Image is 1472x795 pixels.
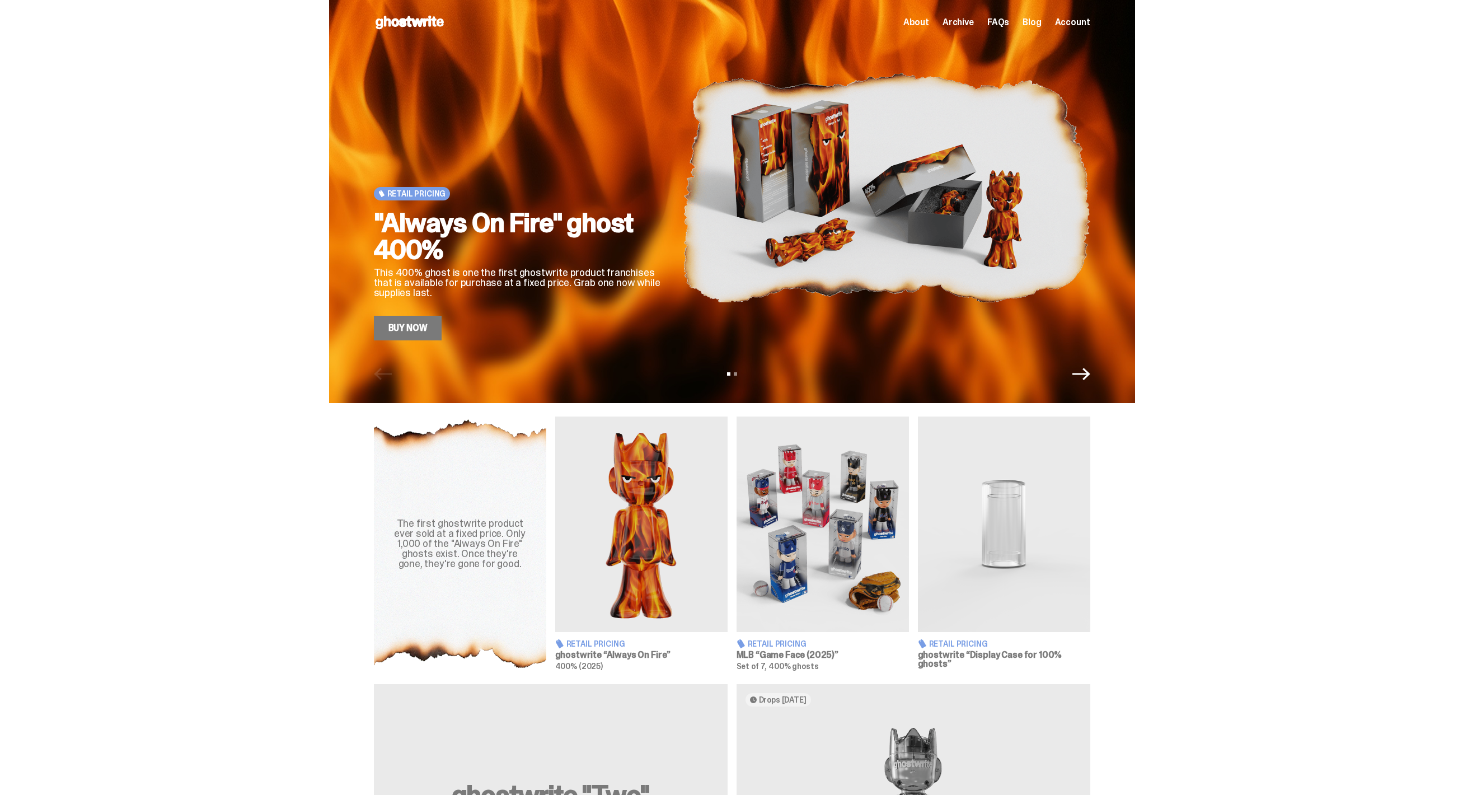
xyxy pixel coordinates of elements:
h3: MLB “Game Face (2025)” [737,651,909,660]
a: Archive [943,18,974,27]
a: Buy Now [374,316,442,340]
div: The first ghostwrite product ever sold at a fixed price. Only 1,000 of the "Always On Fire" ghost... [387,518,533,569]
span: 400% (2025) [555,661,603,671]
button: View slide 2 [734,372,737,376]
button: Next [1072,365,1090,383]
a: Blog [1023,18,1041,27]
span: Retail Pricing [566,640,625,648]
span: Retail Pricing [387,189,446,198]
a: Always On Fire Retail Pricing [555,417,728,671]
a: About [903,18,929,27]
h2: "Always On Fire" ghost 400% [374,209,665,263]
h3: ghostwrite “Display Case for 100% ghosts” [918,651,1090,668]
p: This 400% ghost is one the first ghostwrite product franchises that is available for purchase at ... [374,268,665,298]
a: Account [1055,18,1090,27]
span: Retail Pricing [748,640,807,648]
a: Display Case for 100% ghosts Retail Pricing [918,417,1090,671]
a: FAQs [987,18,1009,27]
button: View slide 1 [727,372,730,376]
span: Drops [DATE] [759,695,807,704]
span: Retail Pricing [929,640,988,648]
a: Game Face (2025) Retail Pricing [737,417,909,671]
img: Game Face (2025) [737,417,909,632]
span: Set of 7, 400% ghosts [737,661,819,671]
img: Always On Fire [555,417,728,632]
h3: ghostwrite “Always On Fire” [555,651,728,660]
img: "Always On Fire" ghost 400% [683,35,1090,340]
img: Display Case for 100% ghosts [918,417,1090,632]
